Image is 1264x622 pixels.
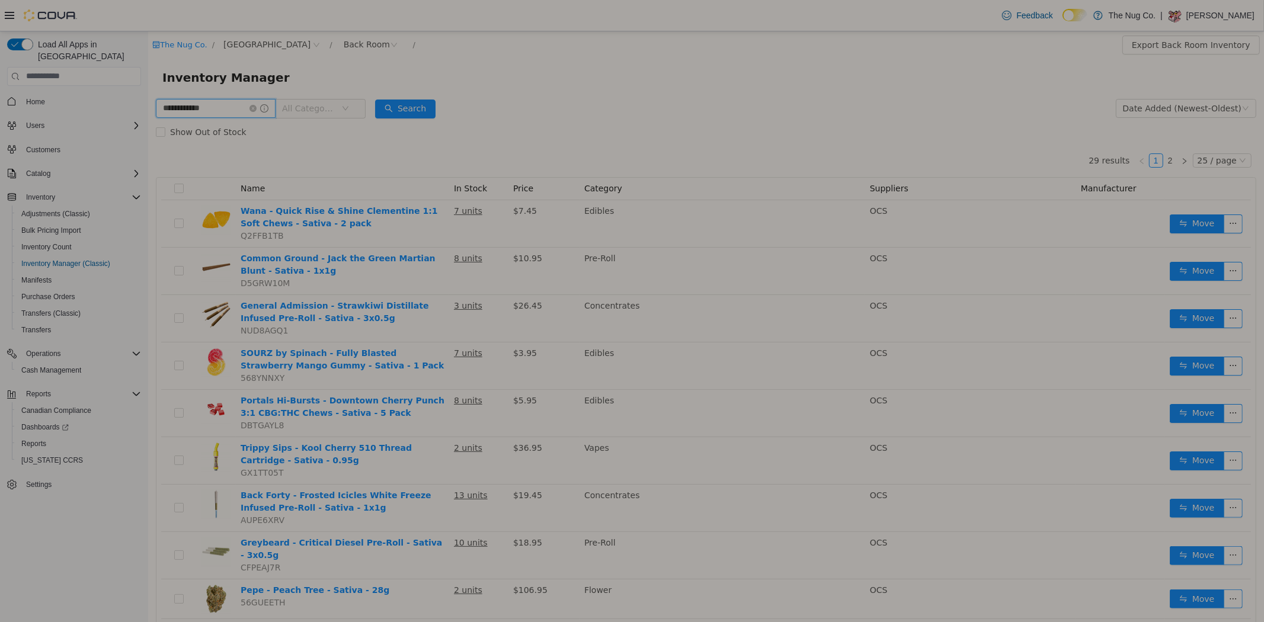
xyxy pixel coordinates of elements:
button: Inventory [2,189,146,206]
a: Dashboards [12,419,146,435]
span: Manifests [17,273,141,287]
td: Edibles [431,169,717,216]
u: 3 units [306,270,334,279]
button: Home [2,93,146,110]
span: Show Out of Stock [17,96,103,105]
img: Back Forty - Frosted Icicles White Freeze Infused Pre-Roll - Sativa - 1x1g hero shot [53,458,83,488]
span: $26.45 [365,270,394,279]
span: Dashboards [21,422,69,432]
button: [US_STATE] CCRS [12,452,146,469]
button: icon: swapMove [1022,278,1076,297]
a: Trippy Sips - Kool Cherry 510 Thread Cartridge - Sativa - 0.95g [92,412,264,434]
span: Load All Apps in [GEOGRAPHIC_DATA] [33,39,141,62]
span: Cash Management [21,365,81,375]
button: Manifests [12,272,146,288]
img: Trippy Sips - Kool Cherry 510 Thread Cartridge - Sativa - 0.95g hero shot [53,411,83,440]
span: In Stock [306,152,339,162]
a: Cash Management [17,363,86,377]
span: OCS [722,175,740,184]
span: AUPE6XRV [92,484,136,493]
a: Common Ground - Jack the Green Martian Blunt - Sativa - 1x1g [92,222,287,244]
span: Inventory [21,190,141,204]
a: Settings [21,477,56,492]
span: OCS [722,459,740,469]
div: JASON SMITH [1167,8,1182,23]
img: Pepe - Peach Tree - Sativa - 28g hero shot [53,553,83,582]
span: $7.45 [365,175,389,184]
button: icon: searchSearch [227,68,287,87]
span: NUD8AGQ1 [92,294,140,304]
a: Pepe - Peach Tree - Sativa - 28g [92,554,241,563]
a: Canadian Compliance [17,403,96,418]
td: Vapes [431,406,717,453]
span: CFPEAJ7R [92,531,132,541]
img: Greybeard - Critical Diesel Pre-Roll - Sativa - 3x0.5g hero shot [53,505,83,535]
span: Transfers (Classic) [17,306,141,320]
u: 2 units [306,554,334,563]
button: icon: ellipsis [1076,515,1095,534]
span: Adjustments (Classic) [17,207,141,221]
button: Cash Management [12,362,146,379]
span: Transfers [21,325,51,335]
span: Operations [26,349,61,358]
u: 7 units [306,317,334,326]
i: icon: down [1091,126,1098,134]
span: $18.95 [365,506,394,516]
span: Home [21,94,141,109]
span: Transfers (Classic) [21,309,81,318]
button: Inventory Count [12,239,146,255]
a: Inventory Count [17,240,76,254]
td: Pre-Roll [431,216,717,264]
td: Concentrates [431,264,717,311]
button: Users [2,117,146,134]
button: Operations [21,347,66,361]
span: / [265,9,267,18]
button: Catalog [2,165,146,182]
a: Greybeard - Critical Diesel Pre-Roll - Sativa - 3x0.5g [92,506,294,528]
button: icon: swapMove [1022,183,1076,202]
button: Settings [2,476,146,493]
td: Pre-Roll [431,501,717,548]
span: $10.95 [365,222,394,232]
li: Previous Page [987,122,1001,136]
button: icon: ellipsis [1076,325,1095,344]
span: Reports [21,387,141,401]
span: Reports [26,389,51,399]
span: Bulk Pricing Import [21,226,81,235]
button: Purchase Orders [12,288,146,305]
input: Dark Mode [1063,9,1087,21]
span: Dark Mode [1063,21,1063,22]
u: 8 units [306,364,334,374]
span: $5.95 [365,364,389,374]
span: Inventory Count [21,242,72,252]
div: 25 / page [1049,123,1089,136]
img: Portals Hi-Bursts - Downtown Cherry Punch 3:1 CBG:THC Chews - Sativa - 5 Pack hero shot [53,363,83,393]
a: SOURZ by Spinach - Fully Blasted Strawberry Mango Gummy - Sativa - 1 Pack [92,317,296,339]
span: Purchase Orders [17,290,141,304]
span: OCS [722,270,740,279]
a: Back Forty - Frosted Icicles White Freeze Infused Pre-Roll - Sativa - 1x1g [92,459,283,481]
button: Customers [2,141,146,158]
a: Wana - Quick Rise & Shine Clementine 1:1 Soft Chews - Sativa - 2 pack [92,175,290,197]
li: 2 [1015,122,1029,136]
button: icon: swapMove [1022,230,1076,249]
a: Purchase Orders [17,290,80,304]
span: Reports [21,439,46,448]
u: 13 units [306,459,340,469]
span: Home [26,97,45,107]
span: Canadian Compliance [21,406,91,415]
img: Common Ground - Jack the Green Martian Blunt - Sativa - 1x1g hero shot [53,221,83,251]
span: Category [436,152,474,162]
span: Canadian Compliance [17,403,141,418]
button: icon: swapMove [1022,558,1076,577]
button: Operations [2,345,146,362]
div: Back Room [196,4,242,22]
button: Bulk Pricing Import [12,222,146,239]
p: | [1160,8,1163,23]
a: Feedback [997,4,1057,27]
i: icon: close-circle [101,73,108,81]
td: Edibles [431,311,717,358]
u: 7 units [306,175,334,184]
button: icon: swapMove [1022,467,1076,486]
button: icon: swapMove [1022,325,1076,344]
